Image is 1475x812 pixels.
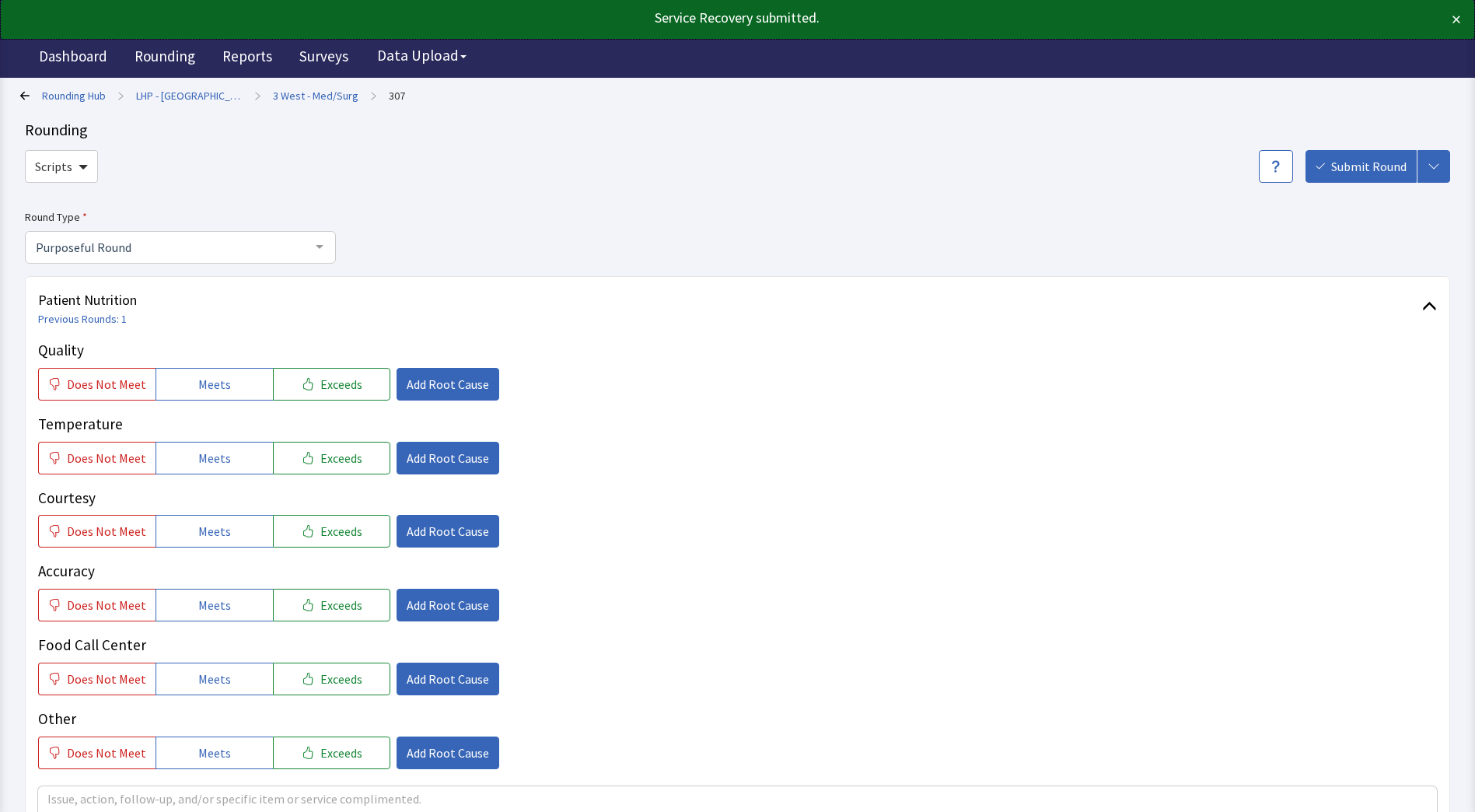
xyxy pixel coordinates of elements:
[320,449,362,467] span: Exceeds
[198,449,231,467] span: Meets
[38,413,1437,436] p: Temperature
[38,515,156,548] button: Does Not Meet
[38,312,127,326] a: Previous Rounds: 1
[273,442,390,474] button: Exceeds
[32,238,304,255] span: Purposeful Round
[407,596,489,614] span: Add Root Cause
[38,487,1437,509] p: Courtesy
[255,80,260,111] span: >
[288,39,360,78] a: Surveys
[320,596,362,614] span: Exceeds
[25,150,98,183] button: Scripts
[38,289,1422,311] span: Patient Nutrition
[273,589,390,621] button: Exceeds
[407,449,489,467] span: Add Root Cause
[397,442,499,474] button: Add Root Cause
[156,368,273,401] button: Meets
[38,368,156,401] button: Does Not Meet
[273,88,358,103] a: 3 West - Med/Surg
[198,670,231,688] span: Meets
[273,515,390,548] button: Exceeds
[1305,150,1417,183] button: Submit Round
[198,522,231,541] span: Meets
[25,119,1450,141] div: Rounding
[1452,7,1461,32] button: ×
[273,663,390,695] button: Exceeds
[38,589,156,621] button: Does Not Meet
[389,88,405,103] a: 307
[38,708,1437,730] p: Other
[156,515,273,548] button: Meets
[118,80,124,111] span: >
[136,88,243,103] a: LHP - [GEOGRAPHIC_DATA]
[123,39,207,78] a: Rounding
[156,442,273,474] button: Meets
[320,522,362,541] span: Exceeds
[38,737,156,769] button: Does Not Meet
[67,449,146,467] span: Does Not Meet
[38,560,1437,583] p: Accuracy
[25,208,336,226] label: Round Type
[67,596,146,614] span: Does Not Meet
[273,368,390,401] button: Exceeds
[397,737,499,769] button: Add Root Cause
[156,589,273,621] button: Meets
[407,744,489,762] span: Add Root Cause
[156,737,273,769] button: Meets
[273,737,390,769] button: Exceeds
[27,39,119,78] a: Dashboard
[38,442,156,474] button: Does Not Meet
[397,515,499,548] button: Add Root Cause
[320,670,362,688] span: Exceeds
[320,375,362,394] span: Exceeds
[156,663,273,695] button: Meets
[35,157,72,176] span: Scripts
[67,522,146,541] span: Does Not Meet
[407,670,489,688] span: Add Root Cause
[67,375,146,394] span: Does Not Meet
[397,368,499,401] button: Add Root Cause
[67,744,146,762] span: Does Not Meet
[38,634,1437,656] p: Food Call Center
[1331,157,1407,176] span: Submit Round
[368,41,476,70] button: Data Upload
[38,339,1437,362] p: Quality
[320,744,362,762] span: Exceeds
[407,522,489,541] span: Add Root Cause
[371,80,376,111] span: >
[397,663,499,695] button: Add Root Cause
[67,670,146,688] span: Does Not Meet
[42,88,106,103] a: Rounding Hub
[407,375,489,394] span: Add Root Cause
[198,596,231,614] span: Meets
[198,744,231,762] span: Meets
[14,7,1316,29] div: Service Recovery submitted.
[38,663,156,695] button: Does Not Meet
[198,375,231,394] span: Meets
[211,39,284,78] a: Reports
[397,589,499,621] button: Add Root Cause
